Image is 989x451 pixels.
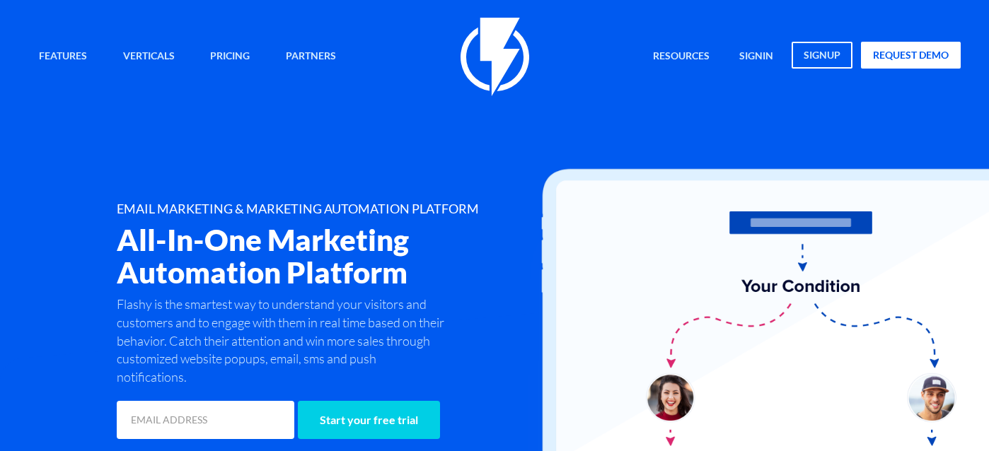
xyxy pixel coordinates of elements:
input: EMAIL ADDRESS [117,401,295,439]
a: request demo [861,42,961,69]
input: Start your free trial [298,401,440,439]
a: Partners [275,42,347,72]
a: Pricing [199,42,260,72]
p: Flashy is the smartest way to understand your visitors and customers and to engage with them in r... [117,295,445,387]
a: signin [729,42,784,72]
h2: All-In-One Marketing Automation Platform [117,223,562,288]
h1: EMAIL MARKETING & MARKETING AUTOMATION PLATFORM [117,202,562,216]
a: Features [28,42,98,72]
a: Resources [642,42,720,72]
a: signup [792,42,852,69]
a: Verticals [112,42,185,72]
